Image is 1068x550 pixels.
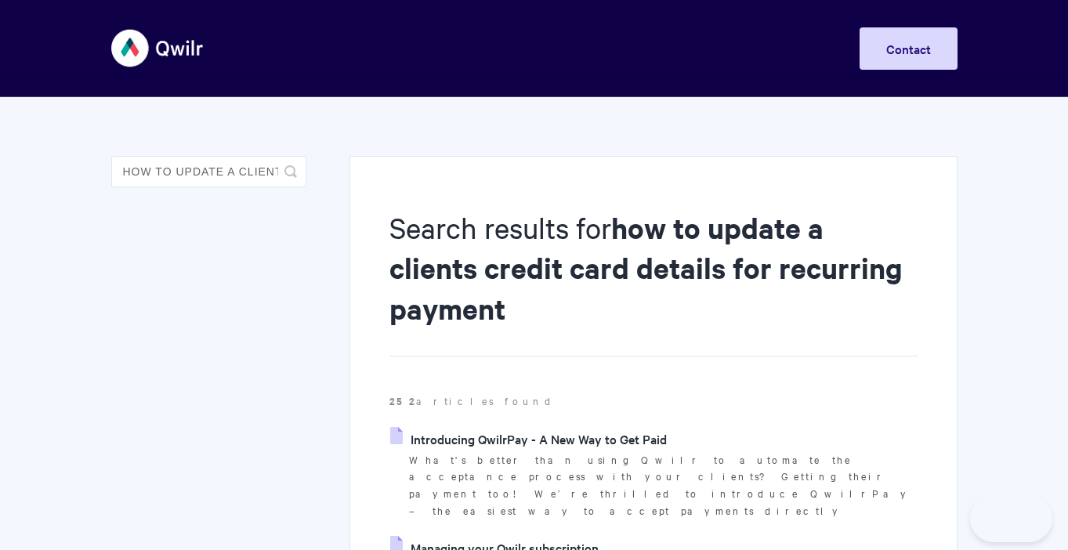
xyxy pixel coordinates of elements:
a: Contact [860,27,958,70]
strong: how to update a clients credit card details for recurring payment [389,208,903,327]
h1: Search results for [389,208,917,356]
input: Search [111,156,306,187]
strong: 252 [389,393,416,408]
img: Qwilr Help Center [111,19,205,78]
a: Introducing QwilrPay - A New Way to Get Paid [390,427,667,450]
iframe: Toggle Customer Support [970,495,1052,542]
p: What's better than using Qwilr to automate the acceptance process with your clients? Getting thei... [409,451,917,519]
p: articles found [389,393,917,410]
